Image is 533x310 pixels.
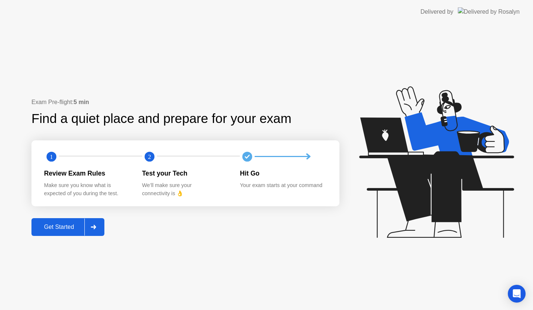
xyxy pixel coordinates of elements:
div: Exam Pre-flight: [31,98,339,107]
div: Make sure you know what is expected of you during the test. [44,181,130,197]
div: Hit Go [240,169,326,178]
div: Test your Tech [142,169,228,178]
img: Delivered by Rosalyn [458,7,520,16]
div: Review Exam Rules [44,169,130,178]
text: 1 [50,153,53,160]
div: Find a quiet place and prepare for your exam [31,109,292,129]
div: Delivered by [420,7,453,16]
div: Get Started [34,224,84,230]
text: 2 [148,153,151,160]
b: 5 min [74,99,89,105]
div: Your exam starts at your command [240,181,326,190]
div: We’ll make sure your connectivity is 👌 [142,181,228,197]
div: Open Intercom Messenger [508,285,526,303]
button: Get Started [31,218,104,236]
